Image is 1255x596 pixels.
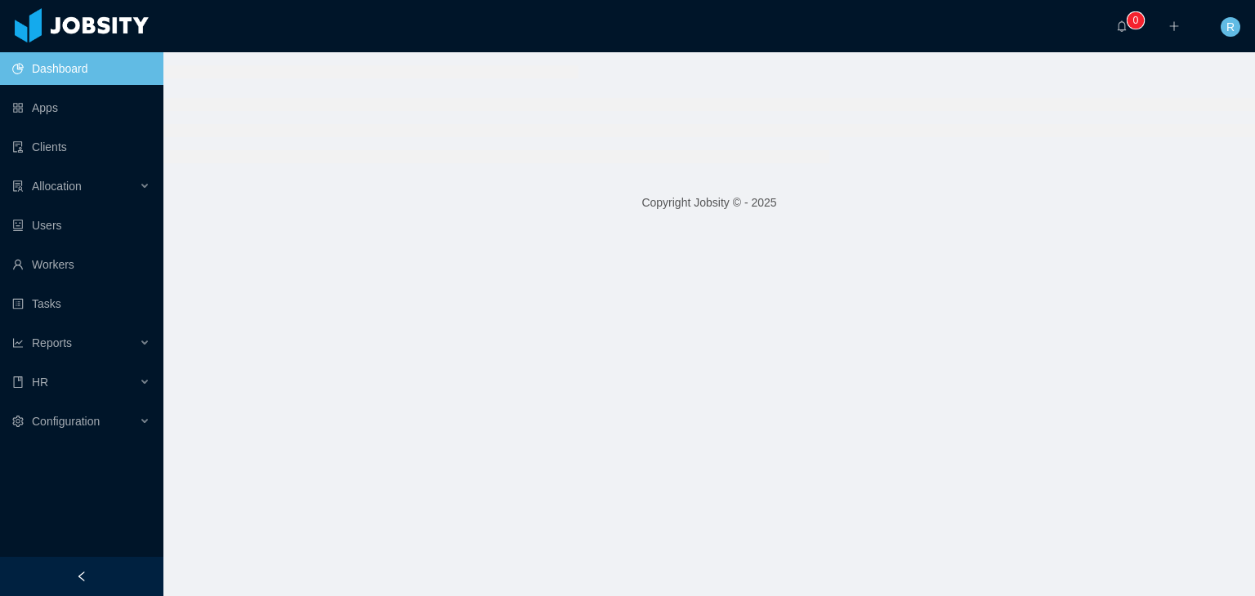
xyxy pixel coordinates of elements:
[1128,12,1144,29] sup: 0
[12,209,150,242] a: icon: robotUsers
[32,180,82,193] span: Allocation
[12,287,150,320] a: icon: profileTasks
[1226,17,1235,37] span: R
[12,52,150,85] a: icon: pie-chartDashboard
[32,376,48,389] span: HR
[12,131,150,163] a: icon: auditClients
[12,91,150,124] a: icon: appstoreApps
[163,175,1255,231] footer: Copyright Jobsity © - 2025
[1116,20,1128,32] i: icon: bell
[12,248,150,281] a: icon: userWorkers
[32,415,100,428] span: Configuration
[12,180,24,192] i: icon: solution
[12,337,24,349] i: icon: line-chart
[1168,20,1180,32] i: icon: plus
[32,336,72,349] span: Reports
[12,416,24,427] i: icon: setting
[12,376,24,388] i: icon: book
